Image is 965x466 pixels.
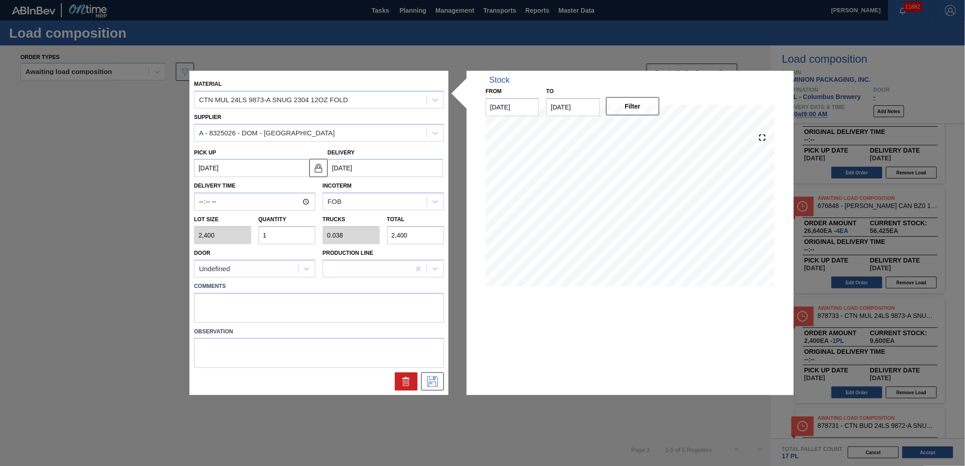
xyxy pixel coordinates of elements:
[309,159,328,177] button: locked
[328,198,342,206] div: FOB
[313,162,324,173] img: locked
[194,179,315,193] label: Delivery Time
[194,114,221,120] label: Supplier
[546,88,553,94] label: to
[194,213,251,226] label: Lot size
[194,81,222,87] label: Material
[486,98,539,116] input: mm/dd/yyyy
[489,75,510,85] div: Stock
[387,216,405,223] label: Total
[546,98,599,116] input: mm/dd/yyyy
[199,129,335,137] div: A - 8325026 - DOM - [GEOGRAPHIC_DATA]
[323,216,345,223] label: Trucks
[199,96,348,104] div: CTN MUL 24LS 9873-A SNUG 2304 12OZ FOLD
[194,280,444,293] label: Comments
[421,372,444,391] div: Save Suggestion
[194,250,210,256] label: Door
[194,325,444,338] label: Observation
[395,372,418,391] div: Delete Suggestion
[194,149,216,155] label: Pick up
[323,183,352,189] label: Incoterm
[199,265,230,273] div: Undefined
[486,88,502,94] label: From
[194,159,309,177] input: mm/dd/yyyy
[606,97,659,115] button: Filter
[259,216,286,223] label: Quantity
[328,149,355,155] label: Delivery
[323,250,373,256] label: Production Line
[328,159,443,177] input: mm/dd/yyyy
